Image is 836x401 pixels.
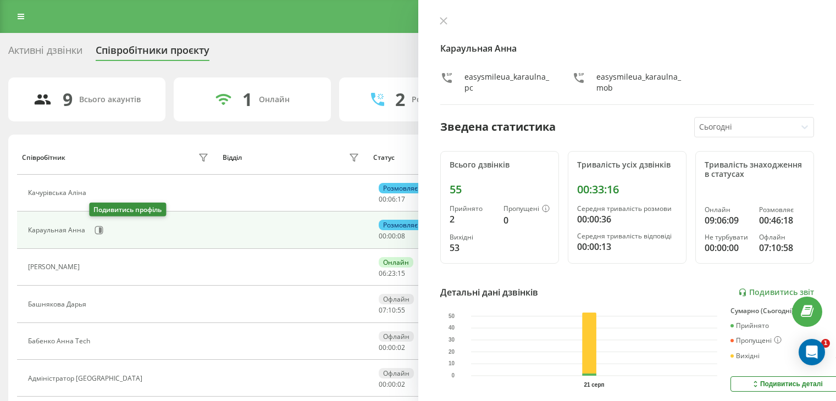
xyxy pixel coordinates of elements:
[799,339,825,365] div: Open Intercom Messenger
[397,380,405,389] span: 02
[577,240,677,253] div: 00:00:13
[379,380,386,389] span: 00
[242,89,252,110] div: 1
[379,368,414,378] div: Офлайн
[388,380,396,389] span: 00
[395,89,405,110] div: 2
[28,189,89,197] div: Качурівська Аліна
[759,233,805,241] div: Офлайн
[379,344,405,352] div: : :
[503,205,550,214] div: Пропущені
[379,196,405,203] div: : :
[397,269,405,278] span: 15
[388,305,396,315] span: 10
[388,269,396,278] span: 23
[379,194,386,204] span: 00
[577,160,677,170] div: Тривалість усіх дзвінків
[28,226,88,234] div: Караульная Анна
[730,336,782,345] div: Пропущені
[379,381,405,388] div: : :
[503,214,550,227] div: 0
[379,183,422,193] div: Розмовляє
[223,154,242,161] div: Відділ
[379,331,414,342] div: Офлайн
[63,89,73,110] div: 9
[8,44,82,62] div: Активні дзвінки
[96,44,209,62] div: Співробітники проєкту
[450,233,495,241] div: Вихідні
[379,220,422,230] div: Розмовляє
[379,305,386,315] span: 07
[388,231,396,241] span: 00
[89,203,166,216] div: Подивитись профіль
[730,322,769,330] div: Прийнято
[79,95,141,104] div: Всього акаунтів
[705,206,750,214] div: Онлайн
[379,294,414,304] div: Офлайн
[388,343,396,352] span: 00
[759,241,805,254] div: 07:10:58
[28,263,82,271] div: [PERSON_NAME]
[751,380,823,388] div: Подивитись деталі
[577,213,677,226] div: 00:00:36
[450,213,495,226] div: 2
[388,194,396,204] span: 06
[821,339,830,348] span: 1
[440,119,556,135] div: Зведена статистика
[397,343,405,352] span: 02
[577,205,677,213] div: Середня тривалість розмови
[464,71,550,93] div: easysmileua_karaulna_pc
[759,214,805,227] div: 00:46:18
[705,233,750,241] div: Не турбувати
[440,42,815,55] h4: Караульная Анна
[379,343,386,352] span: 00
[449,337,455,343] text: 30
[379,257,413,268] div: Онлайн
[373,154,395,161] div: Статус
[440,286,538,299] div: Детальні дані дзвінків
[259,95,290,104] div: Онлайн
[450,241,495,254] div: 53
[451,373,455,379] text: 0
[705,241,750,254] div: 00:00:00
[379,269,386,278] span: 06
[379,270,405,277] div: : :
[596,71,682,93] div: easysmileua_karaulna_mob
[450,205,495,213] div: Прийнято
[449,313,455,319] text: 50
[577,183,677,196] div: 00:33:16
[449,361,455,367] text: 10
[379,231,386,241] span: 00
[412,95,465,104] div: Розмовляють
[28,300,89,308] div: Башнякова Дарья
[22,154,65,161] div: Співробітник
[450,183,550,196] div: 55
[397,305,405,315] span: 55
[759,206,805,214] div: Розмовляє
[705,160,805,179] div: Тривалість знаходження в статусах
[730,352,760,360] div: Вихідні
[397,231,405,241] span: 08
[450,160,550,170] div: Всього дзвінків
[379,232,405,240] div: : :
[28,375,145,382] div: Адміністратор [GEOGRAPHIC_DATA]
[397,194,405,204] span: 17
[449,325,455,331] text: 40
[577,232,677,240] div: Середня тривалість відповіді
[28,337,93,345] div: Бабенко Анна Tech
[584,382,604,388] text: 21 серп
[705,214,750,227] div: 09:06:09
[379,307,405,314] div: : :
[738,288,814,297] a: Подивитись звіт
[449,349,455,355] text: 20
